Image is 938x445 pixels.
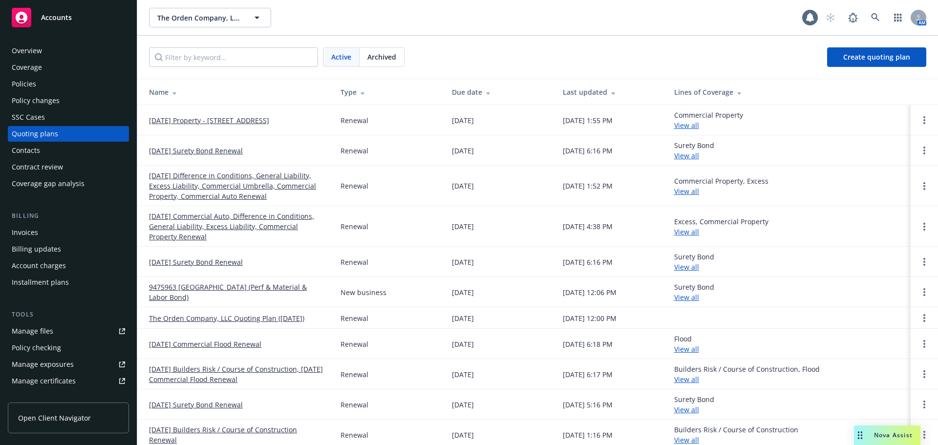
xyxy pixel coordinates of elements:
div: Installment plans [12,275,69,290]
div: [DATE] 6:16 PM [563,257,613,267]
div: Policy changes [12,93,60,108]
a: Open options [918,221,930,233]
div: [DATE] 6:17 PM [563,369,613,380]
a: Open options [918,180,930,192]
div: Excess, Commercial Property [674,216,768,237]
a: Accounts [8,4,129,31]
div: [DATE] 1:16 PM [563,430,613,440]
div: Billing updates [12,241,61,257]
span: Accounts [41,14,72,21]
div: Renewal [341,181,368,191]
span: The Orden Company, LLC [157,13,242,23]
div: [DATE] 5:16 PM [563,400,613,410]
a: Overview [8,43,129,59]
div: Renewal [341,313,368,323]
a: Open options [918,286,930,298]
a: Contacts [8,143,129,158]
div: [DATE] [452,257,474,267]
a: Manage files [8,323,129,339]
a: View all [674,344,699,354]
div: Renewal [341,115,368,126]
div: Policy checking [12,340,61,356]
a: Open options [918,338,930,350]
a: Coverage [8,60,129,75]
div: Renewal [341,146,368,156]
a: Search [866,8,885,27]
a: Open options [918,312,930,324]
div: [DATE] [452,369,474,380]
a: Policy checking [8,340,129,356]
div: [DATE] [452,400,474,410]
div: Contract review [12,159,63,175]
a: Manage exposures [8,357,129,372]
a: [DATE] Surety Bond Renewal [149,146,243,156]
a: SSC Cases [8,109,129,125]
a: [DATE] Property - [STREET_ADDRESS] [149,115,269,126]
a: Open options [918,114,930,126]
a: [DATE] Commercial Flood Renewal [149,339,261,349]
a: Create quoting plan [827,47,926,67]
div: Coverage gap analysis [12,176,85,191]
a: [DATE] Surety Bond Renewal [149,257,243,267]
div: [DATE] 1:55 PM [563,115,613,126]
button: The Orden Company, LLC [149,8,271,27]
div: [DATE] [452,287,474,297]
div: Surety Bond [674,252,714,272]
div: Renewal [341,339,368,349]
div: [DATE] [452,146,474,156]
div: [DATE] [452,339,474,349]
div: [DATE] 6:18 PM [563,339,613,349]
a: View all [674,435,699,445]
div: Lines of Coverage [674,87,903,97]
a: Contract review [8,159,129,175]
a: Coverage gap analysis [8,176,129,191]
div: Renewal [341,369,368,380]
a: View all [674,375,699,384]
div: Tools [8,310,129,319]
div: Billing [8,211,129,221]
button: Nova Assist [854,425,920,445]
a: Manage certificates [8,373,129,389]
div: [DATE] [452,313,474,323]
div: [DATE] 12:00 PM [563,313,617,323]
div: [DATE] [452,115,474,126]
div: New business [341,287,386,297]
div: SSC Cases [12,109,45,125]
a: Open options [918,145,930,156]
div: Due date [452,87,548,97]
div: Surety Bond [674,282,714,302]
div: Flood [674,334,699,354]
a: [DATE] Commercial Auto, Difference in Conditions, General Liability, Excess Liability, Commercial... [149,211,325,242]
a: View all [674,121,699,130]
span: Nova Assist [874,431,913,439]
div: Overview [12,43,42,59]
span: Open Client Navigator [18,413,91,423]
a: The Orden Company, LLC Quoting Plan ([DATE]) [149,313,304,323]
div: Commercial Property, Excess [674,176,768,196]
div: Last updated [563,87,659,97]
div: Name [149,87,325,97]
a: Billing updates [8,241,129,257]
a: [DATE] Builders Risk / Course of Construction, [DATE] Commercial Flood Renewal [149,364,325,384]
div: [DATE] [452,221,474,232]
a: View all [674,262,699,272]
a: View all [674,405,699,414]
span: Active [331,52,351,62]
div: Quoting plans [12,126,58,142]
a: 9475963 [GEOGRAPHIC_DATA] (Perf & Material & Labor Bond) [149,282,325,302]
div: Commercial Property [674,110,743,130]
a: [DATE] Difference in Conditions, General Liability, Excess Liability, Commercial Umbrella, Commer... [149,170,325,201]
div: Manage files [12,323,53,339]
a: Installment plans [8,275,129,290]
div: Manage claims [12,390,61,405]
a: Policies [8,76,129,92]
div: Account charges [12,258,66,274]
div: Renewal [341,430,368,440]
a: [DATE] Surety Bond Renewal [149,400,243,410]
a: Start snowing [821,8,840,27]
div: Surety Bond [674,394,714,415]
a: View all [674,151,699,160]
a: Switch app [888,8,908,27]
div: [DATE] [452,181,474,191]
